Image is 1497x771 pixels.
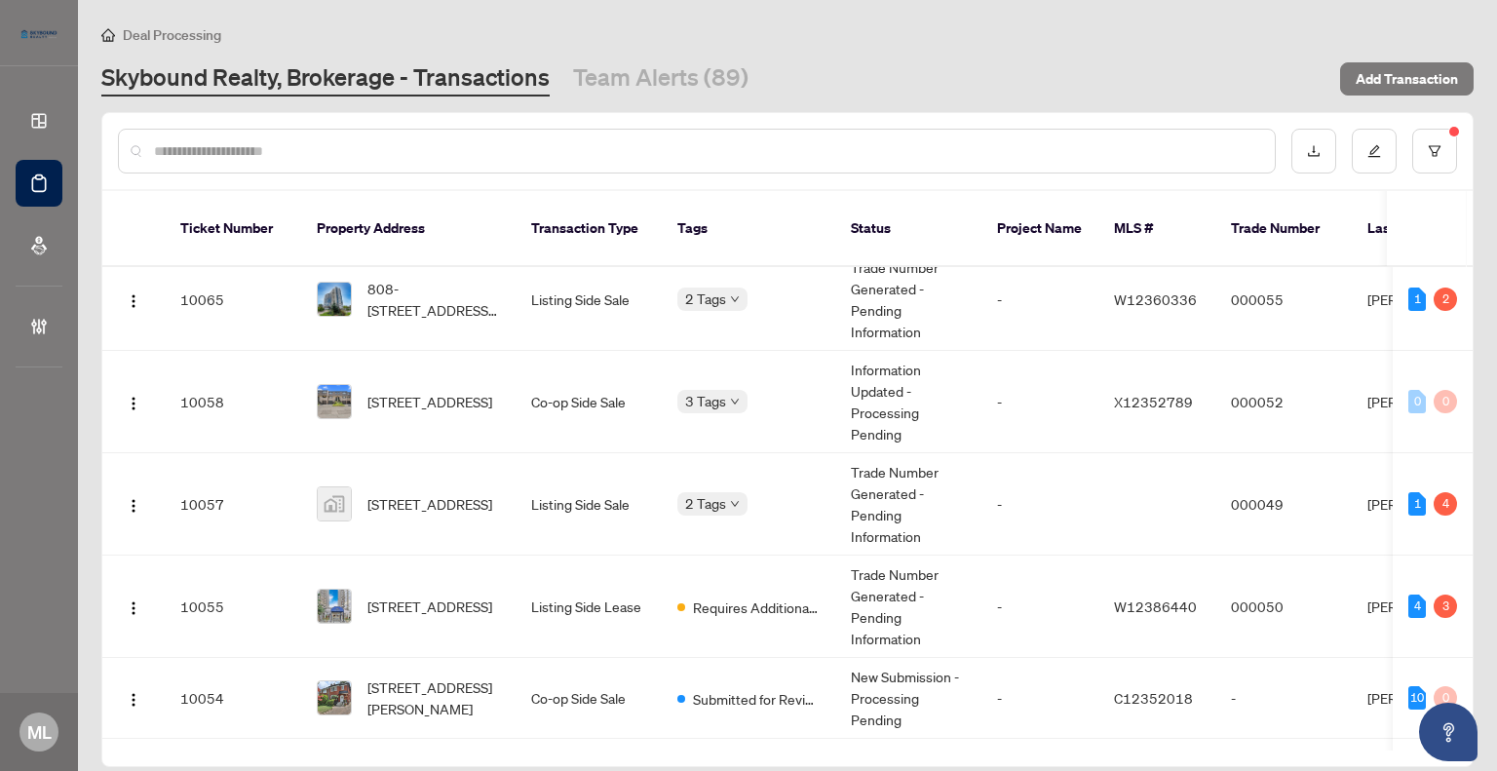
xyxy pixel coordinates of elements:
span: down [730,499,740,509]
div: 4 [1434,492,1457,516]
td: Information Updated - Processing Pending [835,351,981,453]
th: Tags [662,191,835,267]
span: [STREET_ADDRESS] [367,493,492,515]
button: Open asap [1419,703,1478,761]
td: 000052 [1215,351,1352,453]
span: home [101,28,115,42]
div: 2 [1434,288,1457,311]
td: 10057 [165,453,301,556]
th: Project Name [981,191,1098,267]
td: 10055 [165,556,301,658]
a: Team Alerts (89) [573,61,748,96]
span: down [730,294,740,304]
td: - [981,351,1098,453]
img: thumbnail-img [318,385,351,418]
img: thumbnail-img [318,283,351,316]
div: 0 [1434,390,1457,413]
td: Trade Number Generated - Pending Information [835,453,981,556]
span: edit [1367,144,1381,158]
td: 000050 [1215,556,1352,658]
td: - [981,453,1098,556]
td: Co-op Side Sale [516,351,662,453]
span: [STREET_ADDRESS] [367,391,492,412]
button: edit [1352,129,1397,173]
td: Co-op Side Sale [516,658,662,739]
td: - [1215,658,1352,739]
button: Logo [118,488,149,520]
button: Logo [118,284,149,315]
span: download [1307,144,1321,158]
td: 10058 [165,351,301,453]
div: 4 [1408,595,1426,618]
div: 10 [1408,686,1426,710]
span: [STREET_ADDRESS] [367,596,492,617]
span: Submitted for Review [693,688,820,710]
div: 1 [1408,492,1426,516]
span: filter [1428,144,1441,158]
img: Logo [126,396,141,411]
button: Add Transaction [1340,62,1474,96]
td: 000049 [1215,453,1352,556]
img: logo [16,24,62,44]
span: 2 Tags [685,492,726,515]
th: Trade Number [1215,191,1352,267]
span: X12352789 [1114,393,1193,410]
span: 2 Tags [685,288,726,310]
td: Listing Side Lease [516,556,662,658]
img: Logo [126,692,141,708]
td: Listing Side Sale [516,453,662,556]
img: Logo [126,498,141,514]
th: Transaction Type [516,191,662,267]
td: Listing Side Sale [516,249,662,351]
button: filter [1412,129,1457,173]
th: Status [835,191,981,267]
button: Logo [118,591,149,622]
span: [STREET_ADDRESS][PERSON_NAME] [367,676,500,719]
span: Requires Additional Docs [693,597,820,618]
a: Skybound Realty, Brokerage - Transactions [101,61,550,96]
span: Add Transaction [1356,63,1458,95]
th: Ticket Number [165,191,301,267]
span: C12352018 [1114,689,1193,707]
span: down [730,397,740,406]
span: 3 Tags [685,390,726,412]
td: 000055 [1215,249,1352,351]
img: thumbnail-img [318,487,351,520]
button: Logo [118,682,149,713]
div: 1 [1408,288,1426,311]
div: 0 [1434,686,1457,710]
th: MLS # [1098,191,1215,267]
span: 808-[STREET_ADDRESS][PERSON_NAME] [367,278,500,321]
td: - [981,556,1098,658]
td: - [981,658,1098,739]
td: - [981,249,1098,351]
td: Trade Number Generated - Pending Information [835,249,981,351]
span: ML [27,718,52,746]
div: 0 [1408,390,1426,413]
div: 3 [1434,595,1457,618]
img: Logo [126,600,141,616]
td: New Submission - Processing Pending [835,658,981,739]
button: download [1291,129,1336,173]
th: Property Address [301,191,516,267]
img: thumbnail-img [318,590,351,623]
span: W12386440 [1114,598,1197,615]
td: 10054 [165,658,301,739]
span: Deal Processing [123,26,221,44]
button: Logo [118,386,149,417]
td: 10065 [165,249,301,351]
span: W12360336 [1114,290,1197,308]
img: thumbnail-img [318,681,351,714]
td: Trade Number Generated - Pending Information [835,556,981,658]
img: Logo [126,293,141,309]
